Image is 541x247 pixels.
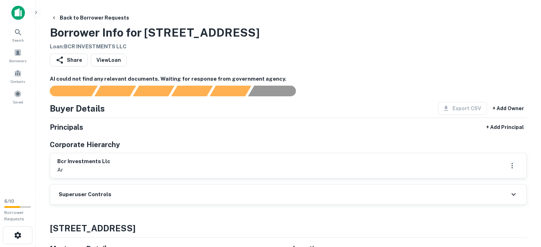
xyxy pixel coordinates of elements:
[483,121,527,134] button: + Add Principal
[91,54,127,66] a: ViewLoan
[133,86,174,96] div: Documents found, AI parsing details...
[4,210,24,221] span: Borrower Requests
[50,75,527,83] h6: AI could not find any relevant documents. Waiting for response from government agency.
[57,157,110,166] h6: bcr investments llc
[2,25,33,44] a: Search
[50,43,260,51] h6: Loan : BCR INVESTMENTS LLC
[50,122,83,133] h5: Principals
[2,66,33,86] a: Contacts
[11,79,25,84] span: Contacts
[171,86,213,96] div: Principals found, AI now looking for contact information...
[41,86,95,96] div: Sending borrower request to AI...
[48,11,132,24] button: Back to Borrower Requests
[57,166,110,174] p: ar
[12,37,24,43] span: Search
[2,87,33,106] a: Saved
[490,102,527,115] button: + Add Owner
[248,86,304,96] div: AI fulfillment process complete.
[50,102,105,115] h4: Buyer Details
[9,58,26,64] span: Borrowers
[94,86,136,96] div: Your request is received and processing...
[209,86,251,96] div: Principals found, still searching for contact information. This may take time...
[50,222,527,235] h4: [STREET_ADDRESS]
[11,6,25,20] img: capitalize-icon.png
[4,199,14,204] span: 6 / 10
[59,190,111,199] h6: Superuser Controls
[13,99,23,105] span: Saved
[2,46,33,65] a: Borrowers
[50,24,260,41] h3: Borrower Info for [STREET_ADDRESS]
[50,54,88,66] button: Share
[50,139,120,150] h5: Corporate Hierarchy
